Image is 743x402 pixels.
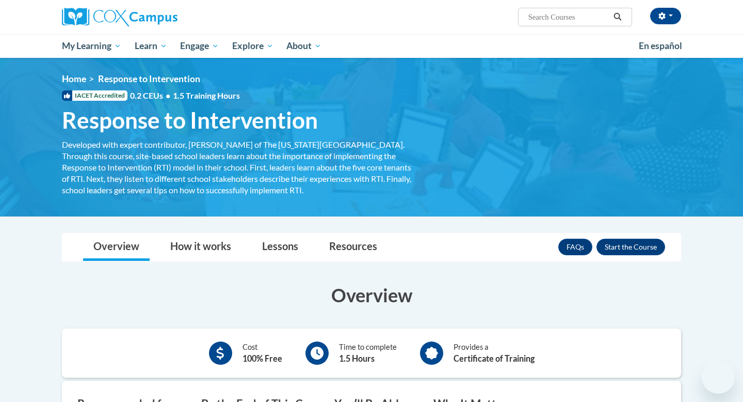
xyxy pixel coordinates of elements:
div: Developed with expert contributor, [PERSON_NAME] of The [US_STATE][GEOGRAPHIC_DATA]. Through this... [62,139,418,196]
a: My Learning [55,34,128,58]
span: About [286,40,321,52]
a: Learn [128,34,174,58]
span: • [166,90,170,100]
a: Cox Campus [62,8,258,26]
div: Time to complete [339,342,397,365]
button: Search [610,11,625,23]
button: Account Settings [650,8,681,24]
a: Overview [83,234,150,261]
button: Enroll [596,239,665,255]
h3: Overview [62,282,681,308]
span: 0.2 CEUs [130,90,240,101]
a: Explore [225,34,280,58]
span: En español [639,40,682,51]
iframe: Button to launch messaging window [702,361,735,394]
a: About [280,34,329,58]
span: 1.5 Training Hours [173,90,240,100]
b: Certificate of Training [454,353,535,363]
span: Explore [232,40,273,52]
a: How it works [160,234,241,261]
a: En español [632,35,689,57]
span: Engage [180,40,219,52]
b: 1.5 Hours [339,353,375,363]
span: Response to Intervention [62,106,318,134]
span: Response to Intervention [98,73,200,84]
b: 100% Free [243,353,282,363]
span: My Learning [62,40,121,52]
a: Home [62,73,86,84]
div: Provides a [454,342,535,365]
a: FAQs [558,239,592,255]
div: Main menu [46,34,697,58]
a: Engage [173,34,225,58]
img: Cox Campus [62,8,177,26]
div: Cost [243,342,282,365]
span: Learn [135,40,167,52]
input: Search Courses [527,11,610,23]
a: Resources [319,234,387,261]
a: Lessons [252,234,309,261]
span: IACET Accredited [62,90,127,101]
